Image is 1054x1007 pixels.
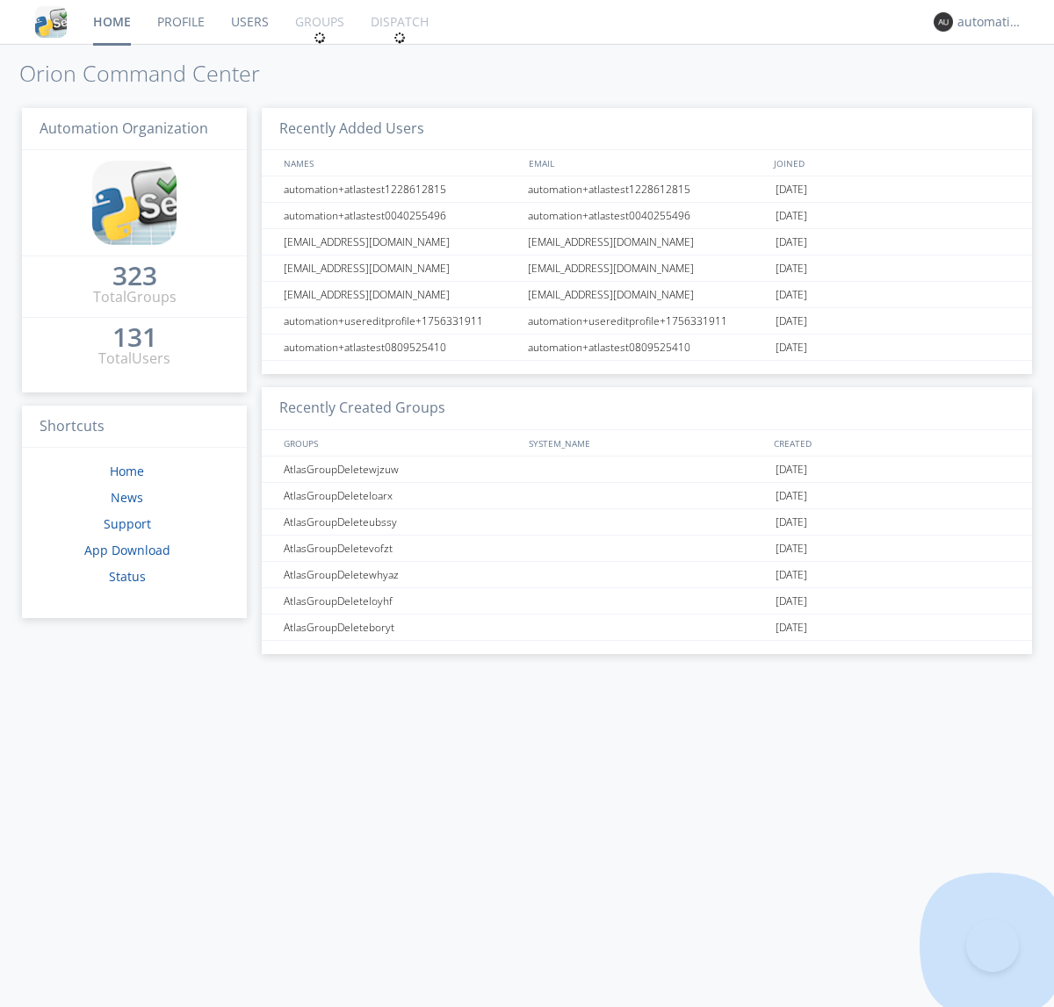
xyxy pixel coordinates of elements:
div: NAMES [279,150,520,176]
a: [EMAIL_ADDRESS][DOMAIN_NAME][EMAIL_ADDRESS][DOMAIN_NAME][DATE] [262,229,1032,255]
span: [DATE] [776,483,807,509]
div: 131 [112,328,157,346]
h3: Recently Created Groups [262,387,1032,430]
a: automation+atlastest0809525410automation+atlastest0809525410[DATE] [262,334,1032,361]
span: [DATE] [776,176,807,203]
img: cddb5a64eb264b2086981ab96f4c1ba7 [35,6,67,38]
div: automation+atlas0004 [957,13,1023,31]
a: AtlasGroupDeleteubssy[DATE] [262,509,1032,536]
div: JOINED [769,150,1015,176]
div: AtlasGroupDeleteboryt [279,615,523,640]
div: CREATED [769,430,1015,456]
div: AtlasGroupDeleteloyhf [279,588,523,614]
div: AtlasGroupDeleteubssy [279,509,523,535]
div: automation+atlastest0809525410 [279,334,523,360]
iframe: Toggle Customer Support [966,919,1019,972]
div: automation+atlastest1228612815 [279,176,523,202]
span: [DATE] [776,203,807,229]
span: [DATE] [776,588,807,615]
div: AtlasGroupDeleteloarx [279,483,523,508]
a: App Download [84,542,170,558]
h3: Recently Added Users [262,108,1032,151]
a: Home [110,463,144,479]
div: [EMAIL_ADDRESS][DOMAIN_NAME] [523,229,771,255]
a: [EMAIL_ADDRESS][DOMAIN_NAME][EMAIL_ADDRESS][DOMAIN_NAME][DATE] [262,282,1032,308]
img: spin.svg [393,32,406,44]
div: EMAIL [524,150,769,176]
a: AtlasGroupDeleteboryt[DATE] [262,615,1032,641]
div: 323 [112,267,157,284]
span: [DATE] [776,255,807,282]
a: automation+usereditprofile+1756331911automation+usereditprofile+1756331911[DATE] [262,308,1032,334]
div: Total Users [98,349,170,369]
div: automation+atlastest1228612815 [523,176,771,202]
a: Support [104,515,151,532]
div: [EMAIL_ADDRESS][DOMAIN_NAME] [523,282,771,307]
span: [DATE] [776,562,807,588]
div: automation+atlastest0040255496 [279,203,523,228]
a: AtlasGroupDeletewhyaz[DATE] [262,562,1032,588]
div: Total Groups [93,287,177,307]
div: automation+usereditprofile+1756331911 [279,308,523,334]
div: [EMAIL_ADDRESS][DOMAIN_NAME] [279,229,523,255]
div: [EMAIL_ADDRESS][DOMAIN_NAME] [523,255,771,281]
a: 323 [112,267,157,287]
div: [EMAIL_ADDRESS][DOMAIN_NAME] [279,255,523,281]
span: [DATE] [776,334,807,361]
a: 131 [112,328,157,349]
span: [DATE] [776,509,807,536]
div: automation+atlastest0040255496 [523,203,771,228]
span: [DATE] [776,308,807,334]
a: AtlasGroupDeleteloarx[DATE] [262,483,1032,509]
span: [DATE] [776,457,807,483]
a: AtlasGroupDeleteloyhf[DATE] [262,588,1032,615]
a: automation+atlastest1228612815automation+atlastest1228612815[DATE] [262,176,1032,203]
a: automation+atlastest0040255496automation+atlastest0040255496[DATE] [262,203,1032,229]
span: Automation Organization [40,119,208,138]
div: [EMAIL_ADDRESS][DOMAIN_NAME] [279,282,523,307]
span: [DATE] [776,282,807,308]
a: AtlasGroupDeletewjzuw[DATE] [262,457,1032,483]
div: automation+usereditprofile+1756331911 [523,308,771,334]
div: SYSTEM_NAME [524,430,769,456]
div: AtlasGroupDeletevofzt [279,536,523,561]
a: News [111,489,143,506]
a: AtlasGroupDeletevofzt[DATE] [262,536,1032,562]
div: AtlasGroupDeletewjzuw [279,457,523,482]
div: automation+atlastest0809525410 [523,334,771,360]
h3: Shortcuts [22,406,247,449]
span: [DATE] [776,615,807,641]
img: cddb5a64eb264b2086981ab96f4c1ba7 [92,161,177,245]
div: AtlasGroupDeletewhyaz [279,562,523,587]
div: GROUPS [279,430,520,456]
img: 373638.png [934,12,953,32]
a: [EMAIL_ADDRESS][DOMAIN_NAME][EMAIL_ADDRESS][DOMAIN_NAME][DATE] [262,255,1032,282]
span: [DATE] [776,229,807,255]
a: Status [109,568,146,585]
span: [DATE] [776,536,807,562]
img: spin.svg [314,32,326,44]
